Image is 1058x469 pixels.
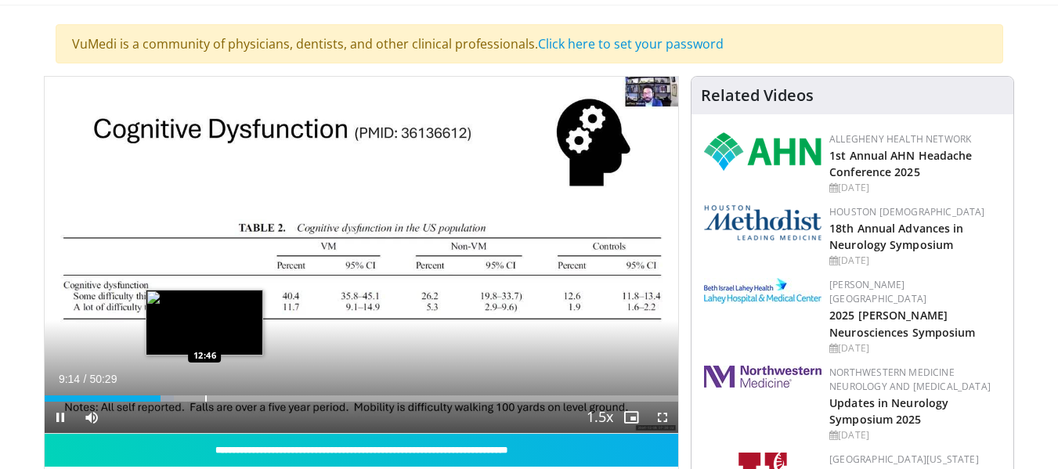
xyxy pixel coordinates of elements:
img: e7977282-282c-4444-820d-7cc2733560fd.jpg.150x105_q85_autocrop_double_scale_upscale_version-0.2.jpg [704,278,821,304]
a: Click here to set your password [538,35,724,52]
button: Mute [76,402,107,433]
div: [DATE] [829,254,1001,268]
span: 50:29 [89,373,117,385]
div: [DATE] [829,181,1001,195]
div: [DATE] [829,341,1001,355]
img: 628ffacf-ddeb-4409-8647-b4d1102df243.png.150x105_q85_autocrop_double_scale_upscale_version-0.2.png [704,132,821,171]
a: [PERSON_NAME][GEOGRAPHIC_DATA] [829,278,926,305]
h4: Related Videos [701,86,814,105]
img: 5e4488cc-e109-4a4e-9fd9-73bb9237ee91.png.150x105_q85_autocrop_double_scale_upscale_version-0.2.png [704,205,821,240]
a: Allegheny Health Network [829,132,971,146]
span: 9:14 [59,373,80,385]
a: Houston [DEMOGRAPHIC_DATA] [829,205,984,218]
button: Pause [45,402,76,433]
a: Northwestern Medicine Neurology and [MEDICAL_DATA] [829,366,991,393]
button: Fullscreen [647,402,678,433]
div: Progress Bar [45,395,679,402]
a: 2025 [PERSON_NAME] Neurosciences Symposium [829,308,975,339]
a: Updates in Neurology Symposium 2025 [829,395,948,427]
button: Enable picture-in-picture mode [616,402,647,433]
a: 18th Annual Advances in Neurology Symposium [829,221,963,252]
a: 1st Annual AHN Headache Conference 2025 [829,148,972,179]
div: [DATE] [829,428,1001,442]
img: 2a462fb6-9365-492a-ac79-3166a6f924d8.png.150x105_q85_autocrop_double_scale_upscale_version-0.2.jpg [704,366,821,388]
img: image.jpeg [146,290,263,355]
video-js: Video Player [45,77,679,434]
span: / [84,373,87,385]
div: VuMedi is a community of physicians, dentists, and other clinical professionals. [56,24,1003,63]
button: Playback Rate [584,402,616,433]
